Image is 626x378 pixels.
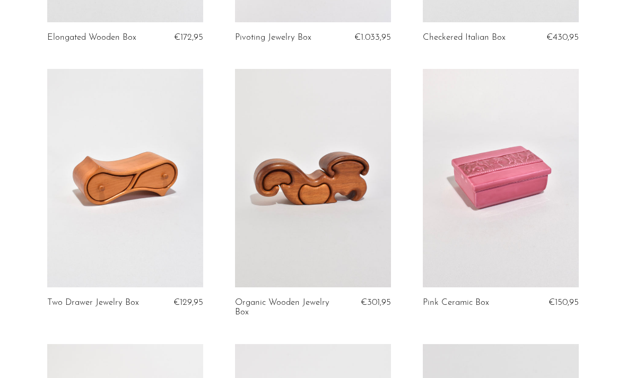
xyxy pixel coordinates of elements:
span: €150,95 [549,298,579,307]
a: Checkered Italian Box [423,33,506,42]
span: €430,95 [546,33,579,42]
span: €172,95 [174,33,203,42]
a: Organic Wooden Jewelry Box [235,298,338,318]
span: €129,95 [173,298,203,307]
span: €1.033,95 [354,33,391,42]
a: Pink Ceramic Box [423,298,489,307]
a: Two Drawer Jewelry Box [47,298,139,307]
a: Elongated Wooden Box [47,33,136,42]
a: Pivoting Jewelry Box [235,33,311,42]
span: €301,95 [361,298,391,307]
